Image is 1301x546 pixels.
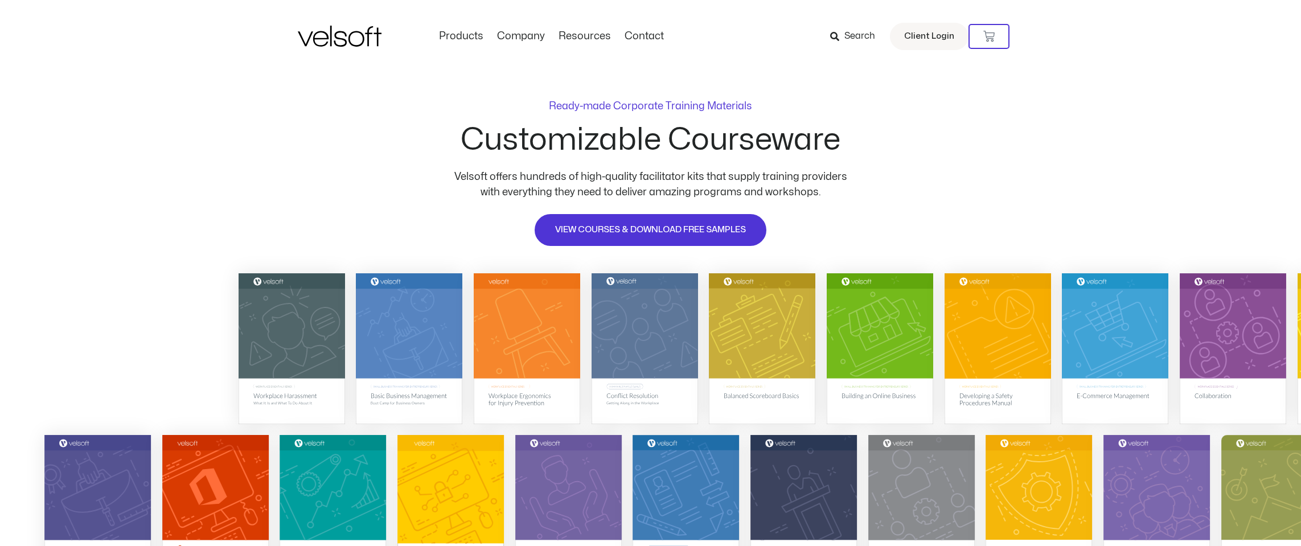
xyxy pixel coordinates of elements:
[552,30,618,43] a: ResourcesMenu Toggle
[549,101,752,112] p: Ready-made Corporate Training Materials
[432,30,490,43] a: ProductsMenu Toggle
[490,30,552,43] a: CompanyMenu Toggle
[618,30,671,43] a: ContactMenu Toggle
[446,169,856,200] p: Velsoft offers hundreds of high-quality facilitator kits that supply training providers with ever...
[555,223,746,237] span: VIEW COURSES & DOWNLOAD FREE SAMPLES
[830,27,883,46] a: Search
[432,30,671,43] nav: Menu
[461,125,840,155] h2: Customizable Courseware
[844,29,875,44] span: Search
[298,26,381,47] img: Velsoft Training Materials
[904,29,954,44] span: Client Login
[890,23,968,50] a: Client Login
[533,213,768,247] a: VIEW COURSES & DOWNLOAD FREE SAMPLES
